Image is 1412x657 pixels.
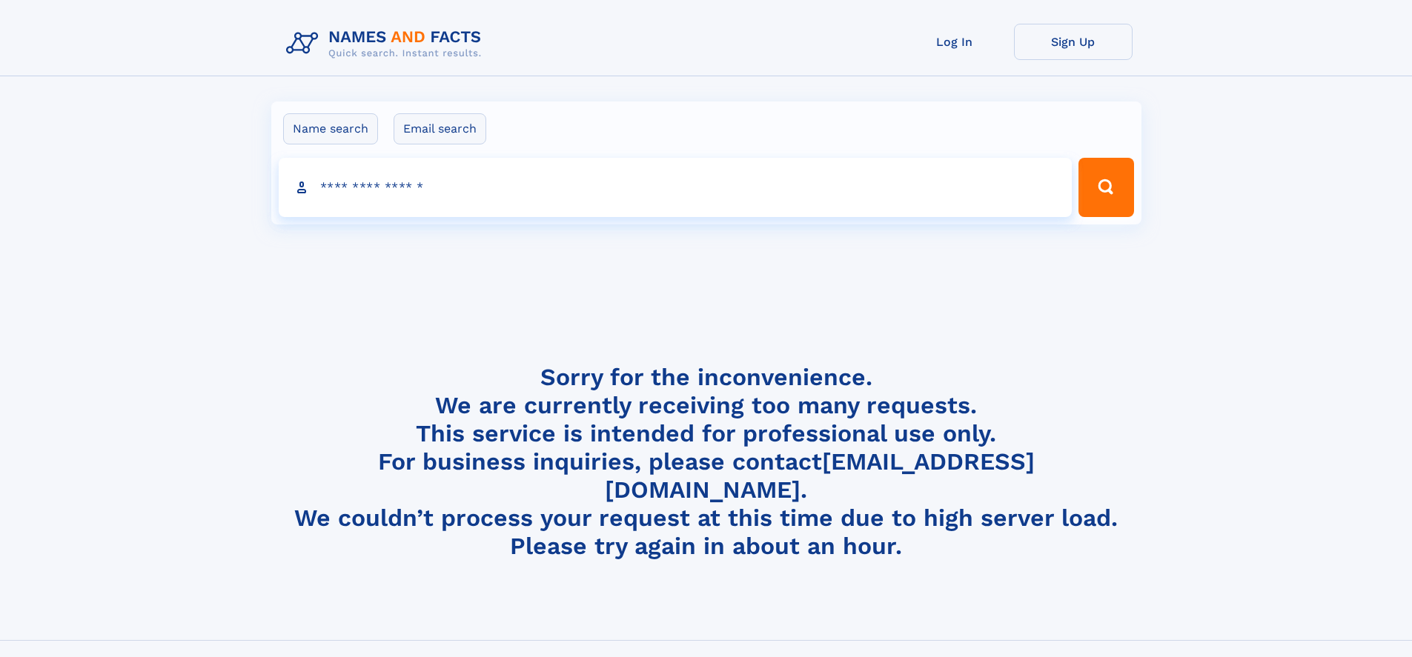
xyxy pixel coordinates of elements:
[279,158,1073,217] input: search input
[1014,24,1133,60] a: Sign Up
[895,24,1014,60] a: Log In
[280,363,1133,561] h4: Sorry for the inconvenience. We are currently receiving too many requests. This service is intend...
[605,447,1035,504] a: [EMAIL_ADDRESS][DOMAIN_NAME]
[280,24,494,64] img: Logo Names and Facts
[1078,158,1133,217] button: Search Button
[394,113,486,144] label: Email search
[283,113,378,144] label: Name search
